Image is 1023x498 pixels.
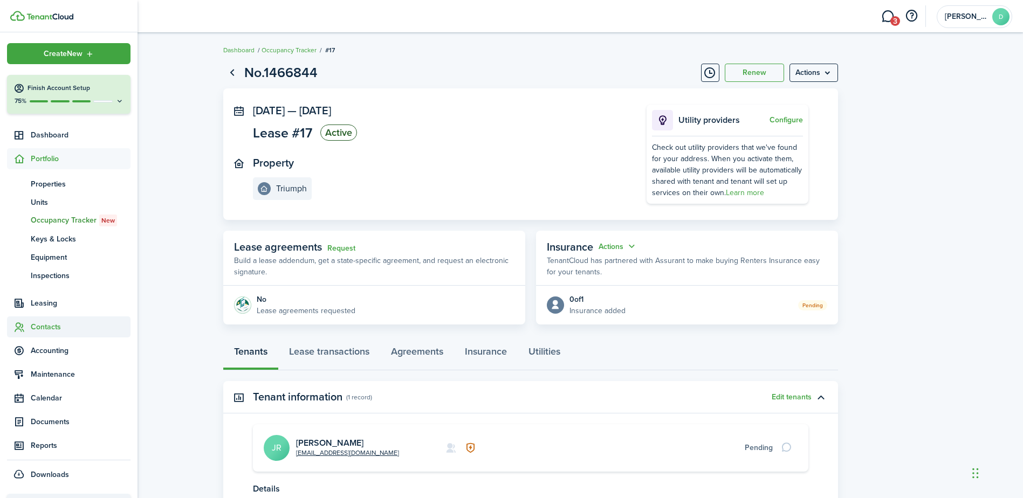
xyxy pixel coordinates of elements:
p: TenantCloud has partnered with Assurant to make buying Renters Insurance easy for your tenants. [547,255,827,278]
span: Equipment [31,252,131,263]
div: 0 of 1 [569,294,626,305]
span: Portfolio [31,153,131,164]
div: Drag [972,457,979,489]
span: Create New [44,50,83,58]
p: Lease agreements requested [257,305,355,316]
img: TenantCloud [26,13,73,20]
p: Build a lease addendum, get a state-specific agreement, and request an electronic signature. [234,255,514,278]
span: Leasing [31,298,131,309]
span: Units [31,197,131,208]
a: Insurance [454,338,518,370]
panel-main-title: Property [253,157,294,169]
button: Open menu [789,64,838,82]
button: Renew [725,64,784,82]
span: New [101,216,115,225]
a: Equipment [7,248,131,266]
span: Keys & Locks [31,233,131,245]
p: Utility providers [678,114,767,127]
span: Reports [31,440,131,451]
span: Downloads [31,469,69,480]
a: [PERSON_NAME] [296,437,363,449]
div: Pending [745,442,773,453]
span: Documents [31,416,131,427]
button: Edit tenants [772,393,812,402]
button: Open menu [599,240,637,253]
span: Dashboard [31,129,131,141]
avatar-text: D [992,8,1010,25]
span: Maintenance [31,369,131,380]
span: Properties [31,178,131,190]
p: Details [253,482,808,495]
a: Request [327,244,355,253]
div: Check out utility providers that we've found for your address. When you activate them, available ... [652,142,803,198]
panel-main-subtitle: (1 record) [346,392,372,402]
span: Inspections [31,270,131,281]
p: 75% [13,96,27,106]
a: Utilities [518,338,571,370]
button: Actions [599,240,637,253]
a: Messaging [877,3,898,30]
a: [EMAIL_ADDRESS][DOMAIN_NAME] [296,448,399,458]
a: Dashboard [7,124,131,146]
button: Open menu [7,43,131,64]
h1: No.1466844 [244,63,318,83]
button: Configure [770,116,803,124]
a: Go back [223,64,242,82]
button: Timeline [701,64,719,82]
img: Agreement e-sign [234,296,251,314]
span: [DATE] [299,102,331,119]
status: Active [320,124,357,141]
span: Lease agreements [234,239,322,255]
a: Occupancy Tracker [262,45,317,55]
a: Occupancy TrackerNew [7,211,131,230]
a: Properties [7,175,131,193]
a: Inspections [7,266,131,285]
a: Reports [7,435,131,456]
panel-main-title: Tenant information [253,391,342,403]
status: Pending [798,300,827,310]
a: Units [7,193,131,211]
span: Calendar [31,392,131,404]
span: David [945,13,988,20]
span: Occupancy Tracker [31,215,131,226]
menu-btn: Actions [789,64,838,82]
a: Agreements [380,338,454,370]
span: Contacts [31,321,131,333]
img: TenantCloud [10,11,25,21]
h4: Finish Account Setup [28,84,124,93]
a: Keys & Locks [7,230,131,248]
span: Insurance [547,239,593,255]
iframe: Chat Widget [843,382,1023,498]
a: Dashboard [223,45,255,55]
button: Finish Account Setup75% [7,75,131,114]
div: No [257,294,355,305]
avatar-text: JR [264,435,290,461]
button: Toggle accordion [812,388,830,406]
span: Accounting [31,345,131,356]
e-details-info-title: Triumph [276,184,307,193]
span: 3 [890,16,900,26]
span: Lease #17 [253,126,312,140]
span: [DATE] [253,102,285,119]
p: Insurance added [569,305,626,316]
button: Open resource center [902,7,921,25]
span: #17 [325,45,335,55]
span: — [287,102,297,119]
a: Lease transactions [278,338,380,370]
a: Learn more [726,187,764,198]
